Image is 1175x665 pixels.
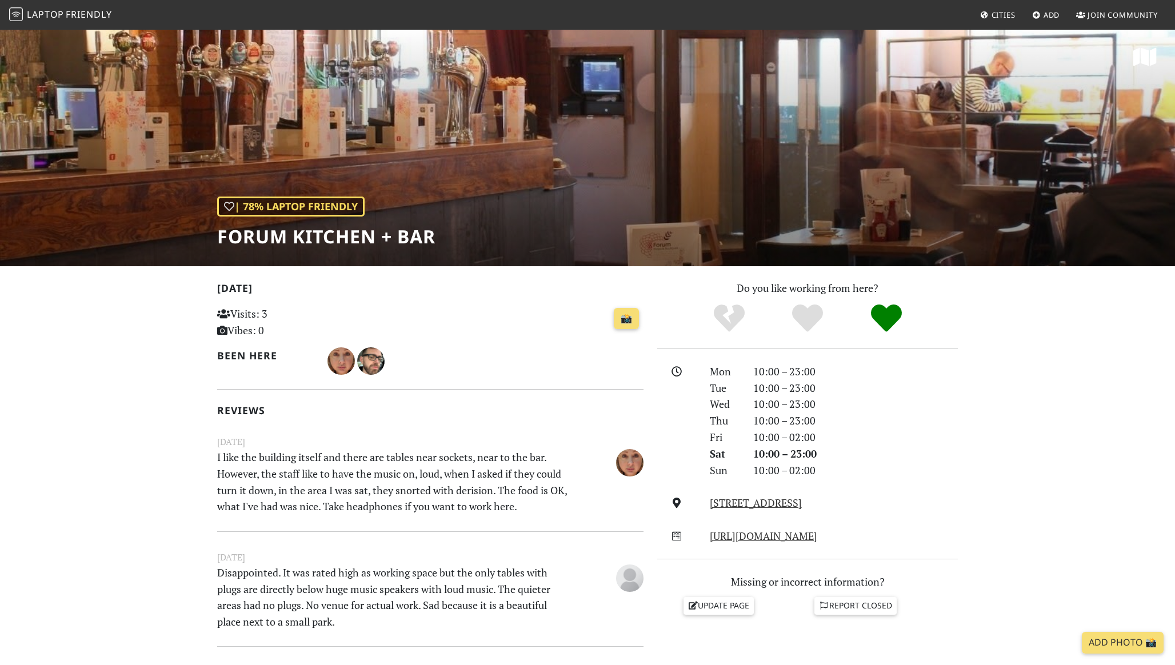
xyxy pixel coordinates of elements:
[814,597,897,614] a: Report closed
[616,449,644,476] img: 5220-ange.jpg
[9,5,112,25] a: LaptopFriendly LaptopFriendly
[746,462,965,479] div: 10:00 – 02:00
[357,347,385,375] img: 2416-caelan.jpg
[746,446,965,462] div: 10:00 – 23:00
[217,350,314,362] h2: Been here
[1082,632,1164,654] a: Add Photo 📸
[703,462,746,479] div: Sun
[1028,5,1065,25] a: Add
[710,496,802,510] a: [STREET_ADDRESS]
[684,597,754,614] a: Update page
[847,303,926,334] div: Definitely!
[327,353,357,367] span: Ange
[616,454,644,468] span: Ange
[616,564,644,592] img: blank-535327c66bd565773addf3077783bbfce4b00ec00e9fd257753287c682c7fa38.png
[703,380,746,396] div: Tue
[768,303,847,334] div: Yes
[1072,5,1162,25] a: Join Community
[992,10,1016,20] span: Cities
[746,380,965,396] div: 10:00 – 23:00
[657,574,958,590] p: Missing or incorrect information?
[703,446,746,462] div: Sat
[746,363,965,380] div: 10:00 – 23:00
[746,429,965,446] div: 10:00 – 02:00
[1044,10,1060,20] span: Add
[27,8,64,21] span: Laptop
[217,226,435,247] h1: Forum Kitchen + Bar
[703,363,746,380] div: Mon
[210,550,650,564] small: [DATE]
[9,7,23,21] img: LaptopFriendly
[703,412,746,429] div: Thu
[690,303,769,334] div: No
[357,353,385,367] span: Caelan Coleflax-Chambers
[217,282,644,299] h2: [DATE]
[703,429,746,446] div: Fri
[210,435,650,449] small: [DATE]
[327,347,355,375] img: 5220-ange.jpg
[210,564,577,630] p: Disappointed. It was rated high as working space but the only tables with plugs are directly belo...
[616,570,644,583] span: Anonymous
[66,8,111,21] span: Friendly
[976,5,1020,25] a: Cities
[710,529,817,543] a: [URL][DOMAIN_NAME]
[746,396,965,412] div: 10:00 – 23:00
[210,449,577,515] p: I like the building itself and there are tables near sockets, near to the bar. However, the staff...
[746,412,965,429] div: 10:00 – 23:00
[217,306,350,339] p: Visits: 3 Vibes: 0
[657,280,958,297] p: Do you like working from here?
[614,308,639,330] a: 📸
[217,197,365,217] div: | 78% Laptop Friendly
[217,404,644,416] h2: Reviews
[703,396,746,412] div: Wed
[1088,10,1158,20] span: Join Community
